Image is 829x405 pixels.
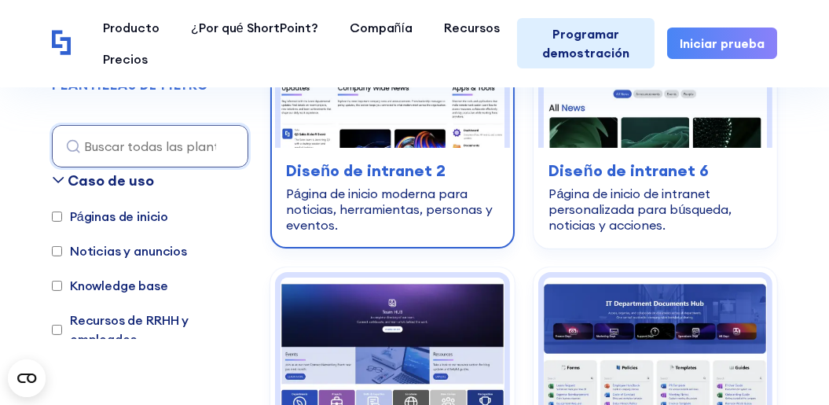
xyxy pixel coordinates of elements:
[549,159,762,182] h3: Diseño de intranet 6
[52,212,62,222] input: Páginas de inicio
[334,12,428,43] a: Compañía
[87,12,175,43] a: Producto
[87,43,163,75] a: Precios
[750,330,829,405] div: Widget de chat
[667,28,777,59] a: Iniciar prueba
[517,18,655,68] a: Programar demostración
[549,186,762,233] div: Página de inicio de intranet personalizada para búsqueda, noticias y acciones.
[52,30,72,57] a: Hogar
[68,170,154,191] div: Caso de uso
[70,276,168,295] font: Knowledge base
[444,18,500,37] div: Recursos
[103,50,148,68] div: Precios
[70,207,168,226] font: Páginas de inicio
[191,18,318,37] div: ¿Por qué ShortPoint?
[350,18,413,37] div: Compañía
[8,359,46,397] button: Widget de CMP abierto
[286,186,499,233] div: Página de inicio moderna para noticias, herramientas, personas y eventos.
[175,12,334,43] a: ¿Por qué ShortPoint?
[70,241,187,260] font: Noticias y anuncios
[52,79,208,91] div: PLANTILLAS DE FILTRO
[428,12,515,43] a: Recursos
[103,18,160,37] div: Producto
[52,246,62,256] input: Noticias y anuncios
[52,325,62,335] input: Recursos de RRHH y empleados
[52,125,248,168] input: Buscar todas las plantillas
[52,281,62,291] input: Knowledge base
[750,330,829,405] iframe: Chat Widget
[286,159,499,182] h3: Diseño de intranet 2
[70,311,248,348] font: Recursos de RRHH y empleados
